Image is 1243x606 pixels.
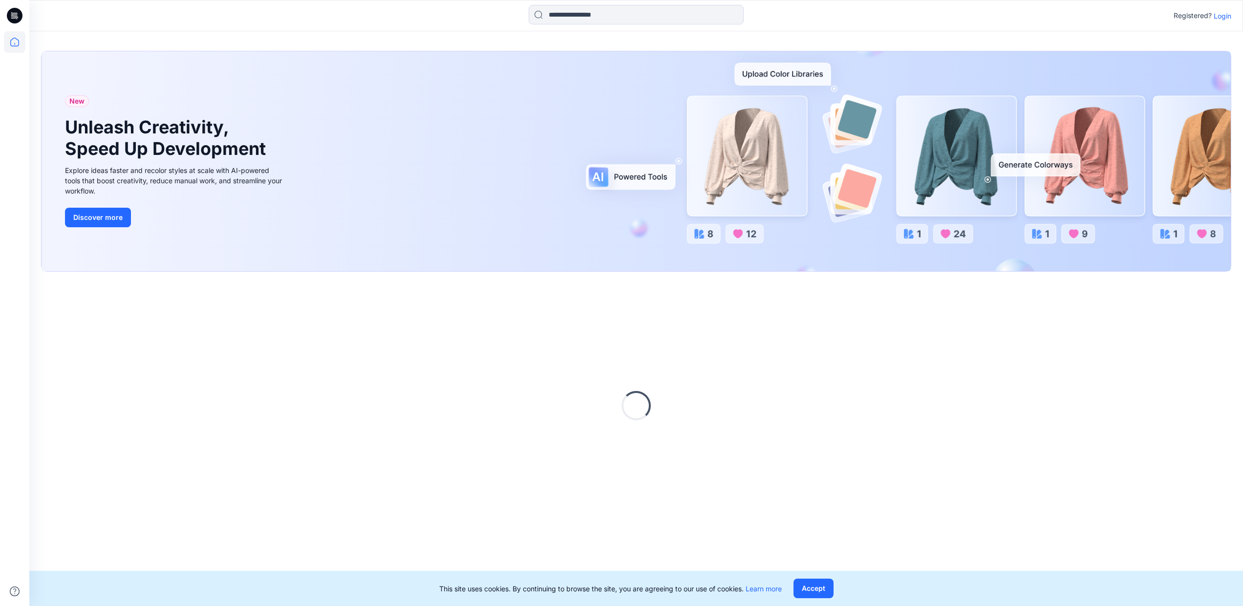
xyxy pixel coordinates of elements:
[1174,10,1212,22] p: Registered?
[793,579,834,598] button: Accept
[65,208,131,227] button: Discover more
[69,95,85,107] span: New
[65,117,270,159] h1: Unleash Creativity, Speed Up Development
[65,165,285,196] div: Explore ideas faster and recolor styles at scale with AI-powered tools that boost creativity, red...
[65,208,285,227] a: Discover more
[746,584,782,593] a: Learn more
[1214,11,1231,21] p: Login
[439,584,782,594] p: This site uses cookies. By continuing to browse the site, you are agreeing to our use of cookies.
